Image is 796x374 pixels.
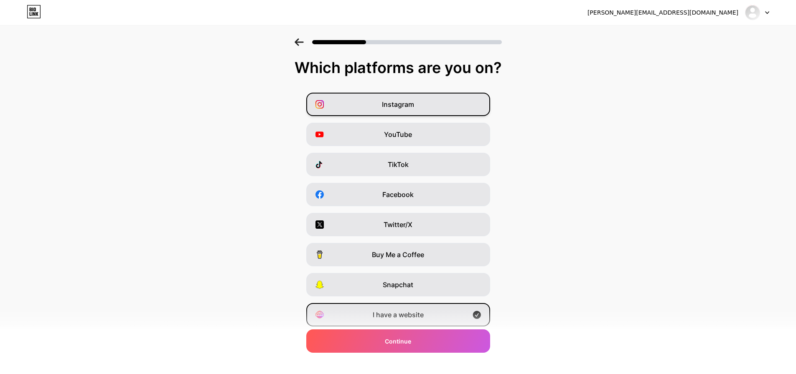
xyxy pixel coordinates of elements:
[587,8,738,17] div: [PERSON_NAME][EMAIL_ADDRESS][DOMAIN_NAME]
[382,190,414,200] span: Facebook
[382,99,414,109] span: Instagram
[385,337,411,346] span: Continue
[388,159,409,169] span: TikTok
[383,280,413,290] span: Snapchat
[373,310,424,320] span: I have a website
[8,59,788,76] div: Which platforms are you on?
[745,5,760,20] img: nhsgm
[384,220,412,230] span: Twitter/X
[372,250,424,260] span: Buy Me a Coffee
[384,129,412,139] span: YouTube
